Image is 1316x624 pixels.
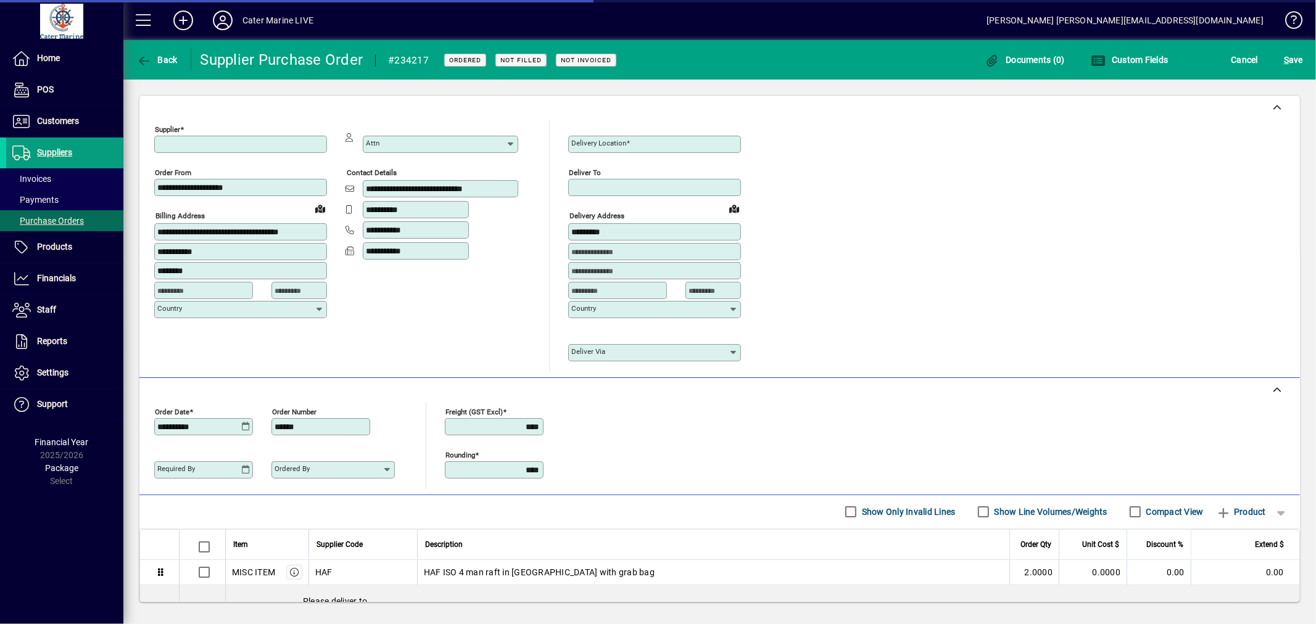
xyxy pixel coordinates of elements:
div: Cater Marine LIVE [242,10,313,30]
mat-label: Supplier [155,125,180,134]
span: Order Qty [1020,538,1051,551]
span: Ordered [449,56,481,64]
a: Settings [6,358,123,388]
span: Extend $ [1255,538,1284,551]
span: Customers [37,116,79,126]
app-page-header-button: Back [123,49,191,71]
span: Financials [37,273,76,283]
span: POS [37,84,54,94]
button: Save [1281,49,1306,71]
button: Product [1210,501,1272,523]
mat-label: Country [571,304,596,313]
td: 0.00 [1127,560,1191,585]
div: [PERSON_NAME] [PERSON_NAME][EMAIL_ADDRESS][DOMAIN_NAME] [987,10,1264,30]
mat-label: Deliver To [569,168,601,177]
button: Cancel [1228,49,1262,71]
label: Show Line Volumes/Weights [992,506,1107,518]
a: Payments [6,189,123,210]
span: Home [37,53,60,63]
td: 0.0000 [1059,560,1127,585]
a: Products [6,232,123,263]
button: Profile [203,9,242,31]
div: Supplier Purchase Order [201,50,363,70]
mat-label: Required by [157,464,195,473]
mat-label: Deliver via [571,347,605,356]
mat-label: Country [157,304,182,313]
a: Knowledge Base [1276,2,1301,43]
span: Payments [12,195,59,205]
mat-label: Delivery Location [571,139,626,147]
span: Package [45,463,78,473]
a: View on map [724,199,744,218]
span: Custom Fields [1091,55,1169,65]
button: Back [133,49,181,71]
a: View on map [310,199,330,218]
span: Not Invoiced [561,56,611,64]
a: Home [6,43,123,74]
a: POS [6,75,123,105]
span: S [1284,55,1289,65]
span: Unit Cost $ [1082,538,1119,551]
span: Supplier Code [317,538,363,551]
button: Documents (0) [982,49,1068,71]
label: Compact View [1144,506,1204,518]
td: 2.0000 [1009,560,1059,585]
span: Staff [37,305,56,314]
span: HAF ISO 4 man raft in [GEOGRAPHIC_DATA] with grab bag [424,566,655,578]
mat-label: Freight (GST excl) [445,407,503,416]
span: ave [1284,50,1303,70]
a: Customers [6,106,123,137]
a: Reports [6,326,123,357]
a: Financials [6,263,123,294]
a: Purchase Orders [6,210,123,231]
label: Show Only Invalid Lines [859,506,956,518]
span: Settings [37,367,68,377]
button: Add [163,9,203,31]
span: Suppliers [37,147,72,157]
span: Financial Year [35,437,89,447]
a: Staff [6,295,123,326]
mat-label: Attn [366,139,379,147]
div: #234217 [388,51,429,70]
button: Custom Fields [1088,49,1172,71]
span: Product [1216,502,1266,522]
span: Support [37,399,68,409]
span: Not Filled [500,56,542,64]
span: Back [136,55,178,65]
mat-label: Order date [155,407,189,416]
span: Discount % [1146,538,1183,551]
span: Reports [37,336,67,346]
a: Support [6,389,123,420]
span: Products [37,242,72,252]
span: Item [233,538,248,551]
span: Invoices [12,174,51,184]
td: 0.00 [1191,560,1299,585]
td: HAF [308,560,417,585]
span: Documents (0) [985,55,1065,65]
a: Invoices [6,168,123,189]
mat-label: Order from [155,168,191,177]
span: Cancel [1231,50,1259,70]
mat-label: Order number [272,407,317,416]
div: MISC ITEM [232,566,275,578]
mat-label: Ordered by [275,464,310,473]
mat-label: Rounding [445,450,475,459]
span: Description [425,538,463,551]
span: Purchase Orders [12,216,84,226]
